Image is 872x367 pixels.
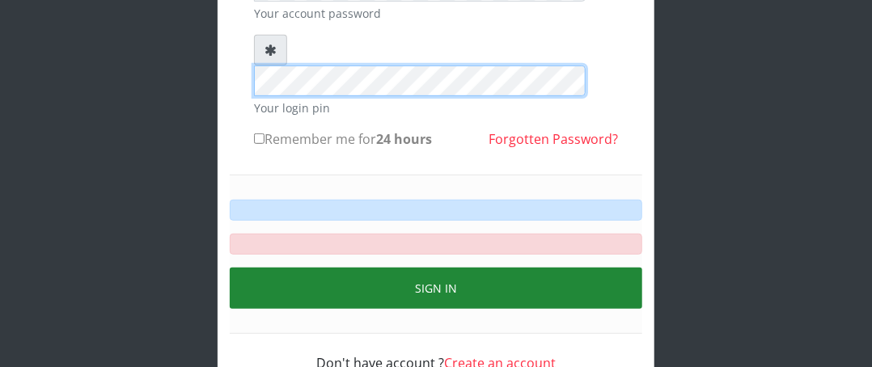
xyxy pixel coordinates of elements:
[254,133,265,144] input: Remember me for24 hours
[254,99,618,116] small: Your login pin
[254,5,618,22] small: Your account password
[376,130,432,148] b: 24 hours
[230,268,642,309] button: Sign in
[254,129,432,149] label: Remember me for
[489,130,618,148] a: Forgotten Password?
